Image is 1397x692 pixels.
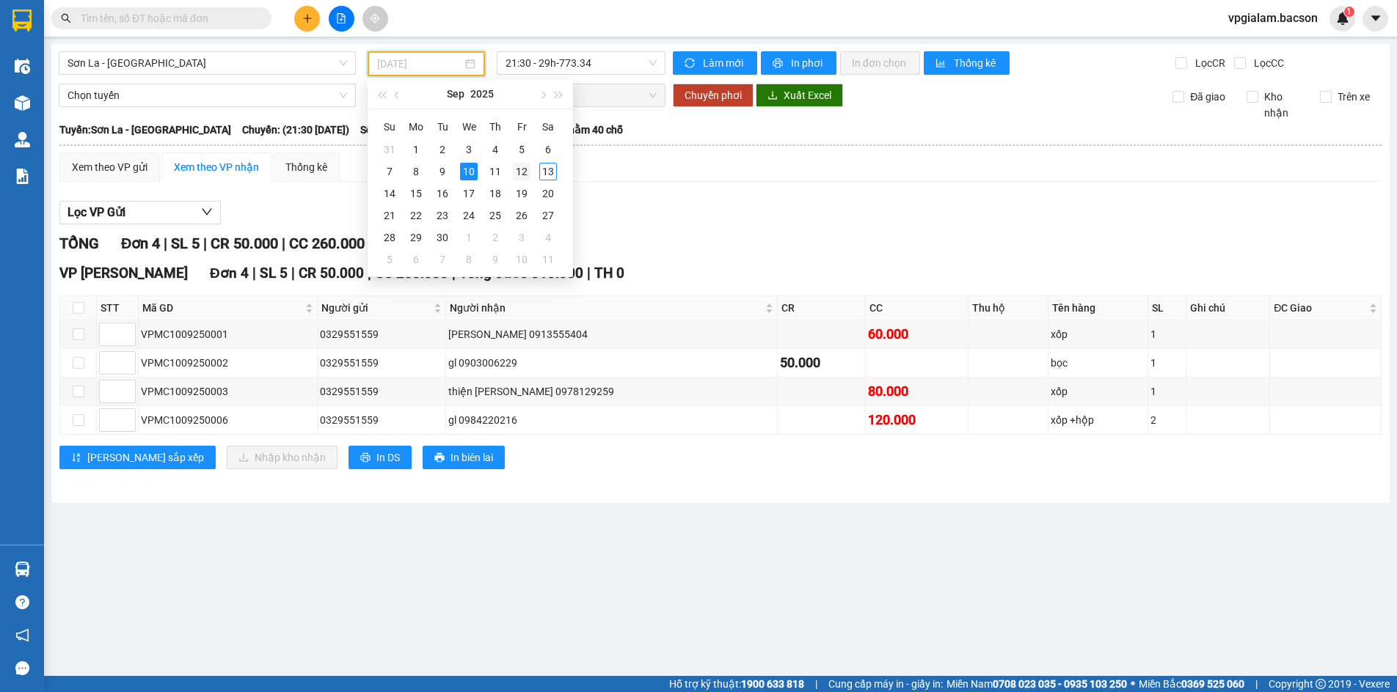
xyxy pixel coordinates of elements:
[227,446,338,469] button: downloadNhập kho nhận
[407,207,425,224] div: 22
[139,320,318,349] td: VPMC1009250001
[539,207,557,224] div: 27
[291,265,295,281] span: |
[513,229,530,246] div: 3
[141,355,315,371] div: VPMC1009250002
[482,161,508,183] td: 2025-09-11
[434,207,451,224] div: 23
[289,235,365,252] span: CC 260.000
[376,205,403,227] td: 2025-09-21
[594,265,624,281] span: TH 0
[81,10,254,26] input: Tìm tên, số ĐT hoặc mã đơn
[506,84,657,106] span: Chọn chuyến
[59,201,221,224] button: Lọc VP Gửi
[403,205,429,227] td: 2025-09-22
[381,229,398,246] div: 28
[470,79,494,108] button: 2025
[141,383,315,400] div: VPMC1009250003
[508,139,535,161] td: 2025-09-05
[456,183,482,205] td: 2025-09-17
[486,207,504,224] div: 25
[456,161,482,183] td: 2025-09-10
[59,235,99,252] span: TỔNG
[376,115,403,139] th: Su
[868,410,966,430] div: 120.000
[535,161,561,183] td: 2025-09-13
[456,115,482,139] th: We
[15,132,30,147] img: warehouse-icon
[302,13,313,23] span: plus
[381,251,398,268] div: 5
[673,51,757,75] button: syncLàm mới
[321,300,431,316] span: Người gửi
[242,122,349,138] span: Chuyến: (21:30 [DATE])
[513,185,530,202] div: 19
[451,449,493,465] span: In biên lai
[840,51,920,75] button: In đơn chọn
[1148,296,1186,320] th: SL
[539,185,557,202] div: 20
[456,227,482,249] td: 2025-10-01
[482,139,508,161] td: 2025-09-04
[535,139,561,161] td: 2025-09-06
[486,229,504,246] div: 2
[429,161,456,183] td: 2025-09-09
[868,381,966,402] div: 80.000
[756,84,843,107] button: downloadXuất Excel
[448,355,775,371] div: gl 0903006229
[535,115,561,139] th: Sa
[513,251,530,268] div: 10
[282,235,285,252] span: |
[866,296,969,320] th: CC
[376,161,403,183] td: 2025-09-07
[1150,326,1183,342] div: 1
[508,115,535,139] th: Fr
[506,52,657,74] span: 21:30 - 29h-773.34
[87,449,204,465] span: [PERSON_NAME] sắp xếp
[434,163,451,180] div: 9
[139,406,318,435] td: VPMC1009250006
[174,159,259,175] div: Xem theo VP nhận
[1258,89,1309,121] span: Kho nhận
[508,227,535,249] td: 2025-10-03
[1150,412,1183,428] div: 2
[15,59,30,74] img: warehouse-icon
[15,628,29,642] span: notification
[376,227,403,249] td: 2025-09-28
[1051,412,1145,428] div: xốp +hộp
[407,141,425,158] div: 1
[448,326,775,342] div: [PERSON_NAME] 0913555404
[72,159,147,175] div: Xem theo VP gửi
[360,122,442,138] span: Số xe: 29h-773.34
[423,446,505,469] button: printerIn biên lai
[320,412,443,428] div: 0329551559
[778,296,866,320] th: CR
[68,84,347,106] span: Chọn tuyến
[508,249,535,270] td: 2025-10-10
[360,452,371,464] span: printer
[450,300,762,316] span: Người nhận
[486,251,504,268] div: 9
[252,265,256,281] span: |
[1316,679,1326,689] span: copyright
[460,251,478,268] div: 8
[761,51,836,75] button: printerIn phơi
[61,13,71,23] span: search
[381,207,398,224] div: 21
[1051,383,1145,400] div: xốp
[1150,355,1183,371] div: 1
[403,161,429,183] td: 2025-09-08
[15,562,30,577] img: warehouse-icon
[97,296,139,320] th: STT
[773,58,785,70] span: printer
[285,159,327,175] div: Thống kê
[1363,6,1388,32] button: caret-down
[924,51,1010,75] button: bar-chartThống kê
[370,13,380,23] span: aim
[429,139,456,161] td: 2025-09-02
[1255,676,1258,692] span: |
[535,227,561,249] td: 2025-10-04
[403,139,429,161] td: 2025-09-01
[121,235,160,252] span: Đơn 4
[954,55,998,71] span: Thống kê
